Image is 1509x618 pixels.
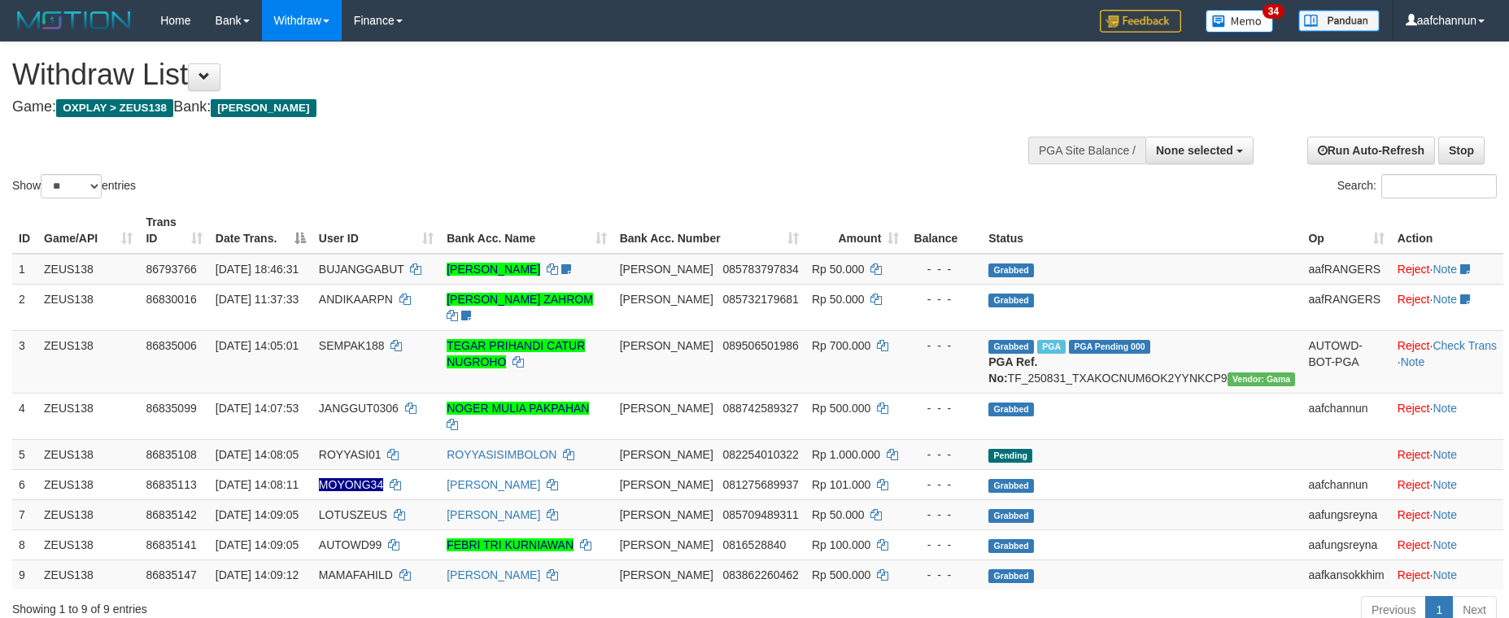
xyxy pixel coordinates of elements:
th: Date Trans.: activate to sort column descending [209,207,312,254]
a: Reject [1398,568,1430,581]
div: - - - [912,477,975,493]
span: [DATE] 14:09:05 [216,508,299,521]
td: AUTOWD-BOT-PGA [1302,330,1390,393]
td: 1 [12,254,37,285]
span: OXPLAY > ZEUS138 [56,99,173,117]
th: User ID: activate to sort column ascending [312,207,440,254]
span: Rp 50.000 [812,508,865,521]
span: Grabbed [988,340,1034,354]
a: Reject [1398,508,1430,521]
span: [DATE] 14:08:11 [216,478,299,491]
td: · [1391,393,1503,439]
a: Reject [1398,478,1430,491]
span: Rp 700.000 [812,339,870,352]
a: [PERSON_NAME] [447,478,540,491]
span: 86835113 [146,478,196,491]
td: 4 [12,393,37,439]
span: 86835142 [146,508,196,521]
span: [PERSON_NAME] [211,99,316,117]
a: Note [1433,402,1457,415]
span: Nama rekening ada tanda titik/strip, harap diedit [319,478,383,491]
td: ZEUS138 [37,254,139,285]
td: 3 [12,330,37,393]
th: Op: activate to sort column ascending [1302,207,1390,254]
td: ZEUS138 [37,439,139,469]
b: PGA Ref. No: [988,355,1037,385]
a: Note [1433,568,1457,581]
td: · · [1391,330,1503,393]
span: Rp 101.000 [812,478,870,491]
img: panduan.png [1298,10,1380,32]
th: Status [982,207,1302,254]
span: Grabbed [988,539,1034,553]
a: Note [1433,508,1457,521]
span: Grabbed [988,263,1034,277]
span: Copy 081275689937 to clipboard [722,478,798,491]
select: Showentries [41,174,102,198]
span: Rp 500.000 [812,568,870,581]
h1: Withdraw List [12,59,990,91]
td: · [1391,559,1503,590]
span: 86793766 [146,263,196,276]
th: Trans ID: activate to sort column ascending [139,207,208,254]
a: ROYYASISIMBOLON [447,448,556,461]
th: ID [12,207,37,254]
img: MOTION_logo.png [12,8,136,33]
a: Check Trans [1433,339,1497,352]
td: ZEUS138 [37,559,139,590]
a: Reject [1398,293,1430,306]
span: [DATE] 14:07:53 [216,402,299,415]
span: [PERSON_NAME] [620,293,713,306]
th: Action [1391,207,1503,254]
span: ANDIKAARPN [319,293,393,306]
td: · [1391,469,1503,499]
span: Grabbed [988,569,1034,583]
td: ZEUS138 [37,499,139,529]
th: Amount: activate to sort column ascending [805,207,905,254]
span: [PERSON_NAME] [620,568,713,581]
span: ROYYASI01 [319,448,382,461]
a: Reject [1398,263,1430,276]
span: Grabbed [988,294,1034,307]
td: · [1391,529,1503,559]
div: - - - [912,567,975,583]
a: [PERSON_NAME] ZAHROM [447,293,593,306]
span: 34 [1263,4,1284,19]
input: Search: [1381,174,1497,198]
div: - - - [912,337,975,354]
a: [PERSON_NAME] [447,263,540,276]
div: - - - [912,446,975,463]
span: PGA Pending [1069,340,1150,354]
span: [DATE] 14:09:12 [216,568,299,581]
td: aafchannun [1302,393,1390,439]
span: Rp 100.000 [812,538,870,551]
td: 2 [12,284,37,330]
a: Run Auto-Refresh [1307,137,1435,164]
td: ZEUS138 [37,469,139,499]
span: 86835147 [146,568,196,581]
td: ZEUS138 [37,284,139,330]
span: [DATE] 14:09:05 [216,538,299,551]
a: Stop [1438,137,1485,164]
span: [DATE] 18:46:31 [216,263,299,276]
span: Rp 500.000 [812,402,870,415]
span: Grabbed [988,509,1034,523]
span: Copy 085709489311 to clipboard [722,508,798,521]
span: [PERSON_NAME] [620,508,713,521]
td: aafungsreyna [1302,499,1390,529]
a: [PERSON_NAME] [447,508,540,521]
span: Copy 085732179681 to clipboard [722,293,798,306]
span: BUJANGGABUT [319,263,404,276]
span: 86835141 [146,538,196,551]
span: Copy 089506501986 to clipboard [722,339,798,352]
th: Bank Acc. Name: activate to sort column ascending [440,207,613,254]
span: [DATE] 14:05:01 [216,339,299,352]
div: - - - [912,507,975,523]
span: SEMPAK188 [319,339,385,352]
label: Search: [1337,174,1497,198]
a: TEGAR PRIHANDI CATUR NUGROHO [447,339,585,368]
span: 86835006 [146,339,196,352]
td: aafRANGERS [1302,284,1390,330]
span: Rp 50.000 [812,293,865,306]
span: Grabbed [988,403,1034,416]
